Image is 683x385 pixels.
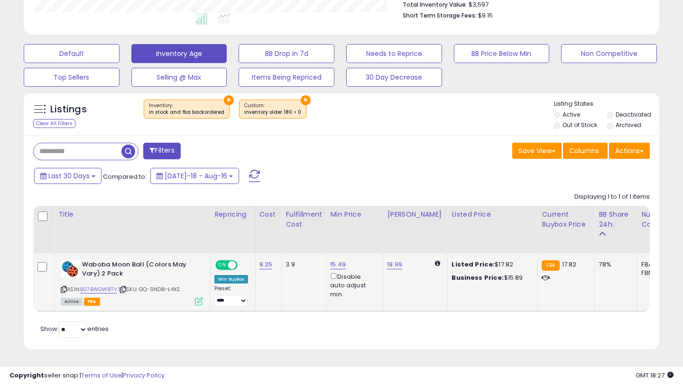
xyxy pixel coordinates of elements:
[542,210,591,229] div: Current Buybox Price
[452,260,495,269] b: Listed Price:
[24,68,120,87] button: Top Sellers
[33,119,75,128] div: Clear All Filters
[149,109,224,116] div: in stock and fba backordered
[387,210,443,220] div: [PERSON_NAME]
[9,371,165,380] div: seller snap | |
[165,171,227,181] span: [DATE]-18 - Aug-16
[244,109,301,116] div: inventory older 180 > 0
[599,260,630,269] div: 78%
[452,273,504,282] b: Business Price:
[562,260,577,269] span: 17.82
[641,210,676,229] div: Num of Comp.
[616,121,641,129] label: Archived
[143,143,180,159] button: Filters
[636,371,674,380] span: 2025-09-16 18:27 GMT
[214,285,248,307] div: Preset:
[9,371,44,380] strong: Copyright
[150,168,239,184] button: [DATE]-18 - Aug-16
[239,68,334,87] button: Items Being Repriced
[123,371,165,380] a: Privacy Policy
[103,172,147,181] span: Compared to:
[330,260,346,269] a: 15.49
[574,192,650,202] div: Displaying 1 to 1 of 1 items
[330,210,379,220] div: Min Price
[286,260,319,269] div: 3.9
[452,210,534,220] div: Listed Price
[81,371,121,380] a: Terms of Use
[403,0,467,9] b: Total Inventory Value:
[561,44,657,63] button: Non Competitive
[286,210,322,229] div: Fulfillment Cost
[50,103,87,116] h5: Listings
[244,102,301,116] span: Custom:
[641,269,673,277] div: FBM: 2
[61,298,83,306] span: All listings currently available for purchase on Amazon
[82,260,197,280] b: Waboba Moon Ball (Colors May Vary) 2 Pack
[478,11,493,20] span: $9.15
[346,44,442,63] button: Needs to Reprice
[616,110,651,119] label: Deactivated
[119,285,180,293] span: | SKU: GQ-9ND8-L4XS
[609,143,650,159] button: Actions
[239,44,334,63] button: BB Drop in 7d
[301,95,311,105] button: ×
[259,260,273,269] a: 8.25
[259,210,278,220] div: Cost
[216,261,228,269] span: ON
[563,143,608,159] button: Columns
[569,146,599,156] span: Columns
[24,44,120,63] button: Default
[387,260,402,269] a: 19.99
[563,121,597,129] label: Out of Stock
[452,260,530,269] div: $17.82
[214,275,248,284] div: Win BuyBox
[224,95,234,105] button: ×
[542,260,559,271] small: FBA
[214,210,251,220] div: Repricing
[554,100,660,109] p: Listing States:
[84,298,100,306] span: FBA
[58,210,206,220] div: Title
[330,271,376,299] div: Disable auto adjust min
[512,143,562,159] button: Save View
[454,44,550,63] button: BB Price Below Min
[80,285,117,293] a: B07BWGW8TV
[403,11,477,19] b: Short Term Storage Fees:
[131,44,227,63] button: Inventory Age
[34,168,102,184] button: Last 30 Days
[236,261,251,269] span: OFF
[149,102,224,116] span: Inventory :
[563,110,580,119] label: Active
[452,274,530,282] div: $15.89
[346,68,442,87] button: 30 Day Decrease
[48,171,90,181] span: Last 30 Days
[40,324,109,333] span: Show: entries
[61,260,203,304] div: ASIN:
[641,260,673,269] div: FBA: 5
[61,260,80,278] img: 51zMK-SsroL._SL40_.jpg
[131,68,227,87] button: Selling @ Max
[599,210,633,229] div: BB Share 24h.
